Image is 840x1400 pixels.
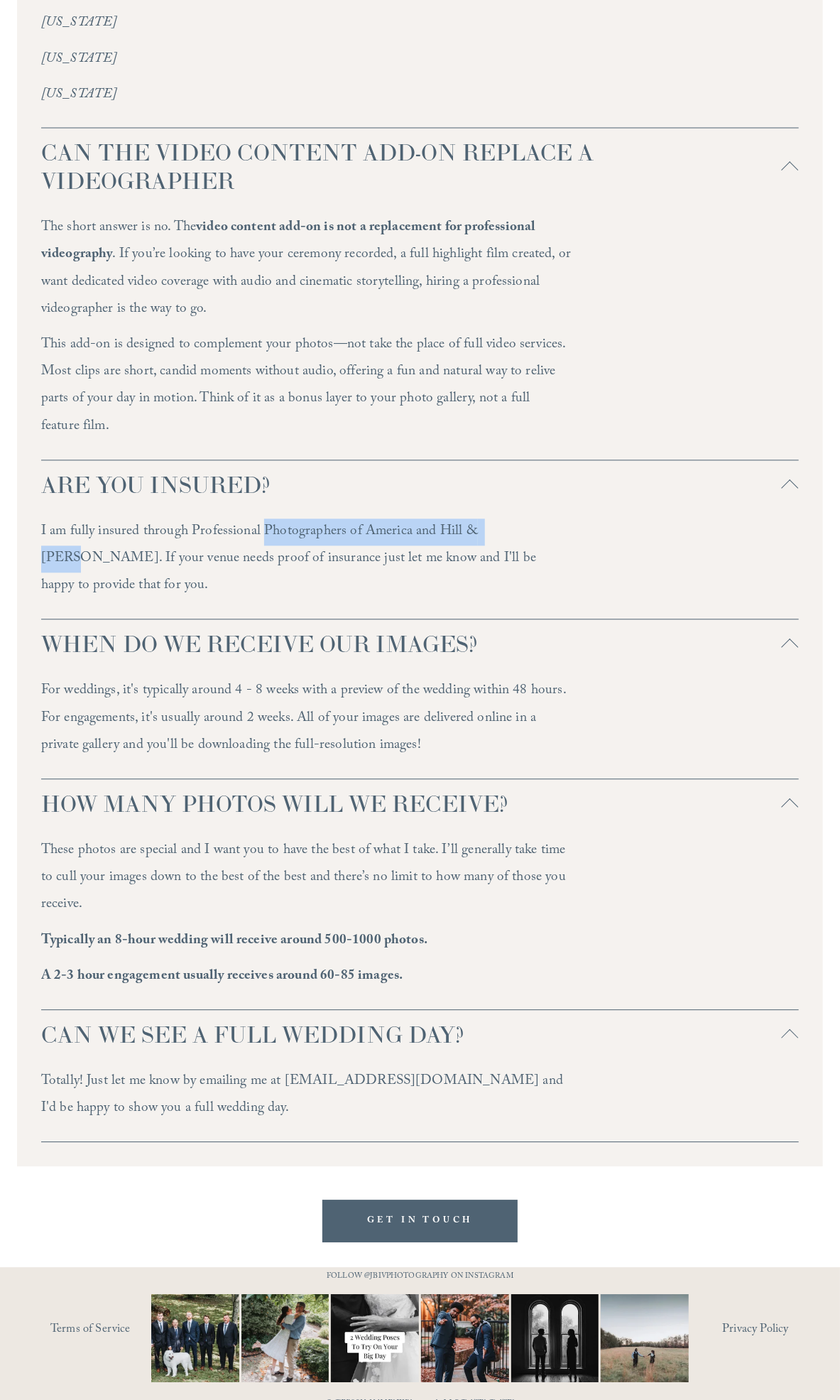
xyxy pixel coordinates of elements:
button: WHEN DO WE RECEIVE OUR IMAGES? [41,620,800,670]
p: I am fully insured through Professional Photographers of America and Hill & [PERSON_NAME]. If you... [41,519,572,601]
button: CAN THE VIDEO CONTENT ADD-ON REPLACE A VIDEOGRAPHER [41,129,800,207]
strong: Typically an 8-hour wedding will receive around 500-1000 photos. [41,930,427,953]
strong: A 2-3 hour engagement usually receives around 60-85 images. [41,966,403,989]
span: ARE YOU INSURED? [41,472,782,500]
img: Happy #InternationalDogDay to all the pups who have made wedding days, engagement sessions, and p... [129,1295,261,1383]
span: CAN WE SEE A FULL WEDDING DAY? [41,1021,782,1050]
p: FOLLOW @JBIVPHOTOGRAPHY ON INSTAGRAM [320,1270,521,1285]
img: You just need the right photographer that matches your vibe 📷🎉 #RaleighWeddingPhotographer [406,1295,523,1383]
em: [US_STATE] [41,48,117,71]
p: The short answer is no. The . If you’re looking to have your ceremony recorded, a full highlight ... [41,215,572,324]
img: It&rsquo;s that time of year where weddings and engagements pick up and I get the joy of capturin... [241,1281,329,1398]
button: ARE YOU INSURED? [41,461,800,511]
p: For weddings, it's typically around 4 - 8 weeks with a preview of the wedding within 48 hours. Fo... [41,678,572,760]
a: Privacy Policy [722,1320,823,1343]
strong: video content add-on is not a replacement for professional videography [41,217,539,267]
div: CAN THE VIDEO CONTENT ADD-ON REPLACE A VIDEOGRAPHER [41,207,800,460]
button: CAN WE SEE A FULL WEDDING DAY? [41,1011,800,1060]
p: Totally! Just let me know by emailing me at [EMAIL_ADDRESS][DOMAIN_NAME] and I'd be happy to show... [41,1069,572,1123]
span: WHEN DO WE RECEIVE OUR IMAGES? [41,631,782,659]
em: [US_STATE] [41,12,117,35]
span: CAN THE VIDEO CONTENT ADD-ON REPLACE A VIDEOGRAPHER [41,139,782,196]
img: Let&rsquo;s talk about poses for your wedding day! It doesn&rsquo;t have to be complicated, somet... [309,1295,441,1383]
button: HOW MANY PHOTOS WILL WE RECEIVE? [41,780,800,830]
em: [US_STATE] [41,84,117,107]
img: Black &amp; White appreciation post. 😍😍 ⠀⠀⠀⠀⠀⠀⠀⠀⠀ I don&rsquo;t care what anyone says black and w... [496,1295,613,1383]
span: HOW MANY PHOTOS WILL WE RECEIVE? [41,791,782,819]
div: ARE YOU INSURED? [41,511,800,620]
div: WHEN DO WE RECEIVE OUR IMAGES? [41,670,800,779]
a: GET IN TOUCH [322,1200,518,1243]
p: This add-on is designed to complement your photos—not take the place of full video services. Most... [41,332,572,441]
div: CAN WE SEE A FULL WEDDING DAY? [41,1060,800,1142]
div: HOW MANY PHOTOS WILL WE RECEIVE? [41,830,800,1010]
img: Two #WideShotWednesdays Two totally different vibes. Which side are you&mdash;are you into that b... [579,1295,711,1383]
a: Terms of Service [50,1320,185,1343]
p: These photos are special and I want you to have the best of what I take. I’ll generally take time... [41,838,572,920]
